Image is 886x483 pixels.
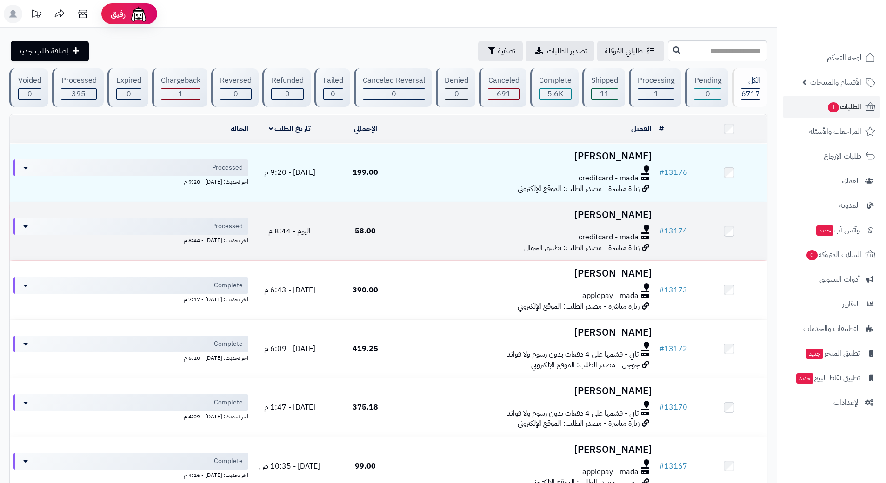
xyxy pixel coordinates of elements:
[61,75,96,86] div: Processed
[264,402,315,413] span: [DATE] - 1:47 م
[353,343,378,354] span: 419.25
[783,145,880,167] a: طلبات الإرجاع
[214,281,243,290] span: Complete
[659,461,664,472] span: #
[72,88,86,99] span: 395
[842,174,860,187] span: العملاء
[518,418,640,429] span: زيارة مباشرة - مصدر الطلب: الموقع الإلكتروني
[264,343,315,354] span: [DATE] - 6:09 م
[50,68,105,107] a: Processed 395
[627,68,683,107] a: Processing 1
[783,293,880,315] a: التقارير
[233,88,238,99] span: 0
[220,89,251,99] div: 0
[25,5,48,26] a: تحديثات المنصة
[7,68,50,107] a: Voided 0
[524,242,640,253] span: زيارة مباشرة - مصدر الطلب: تطبيق الجوال
[783,244,880,266] a: السلات المتروكة0
[659,461,687,472] a: #13167
[796,373,813,384] span: جديد
[827,102,839,113] span: 1
[605,46,643,57] span: طلباتي المُوكلة
[528,68,580,107] a: Complete 5.6K
[579,232,639,243] span: creditcard - mada
[445,75,468,86] div: Denied
[783,268,880,291] a: أدوات التسويق
[260,68,312,107] a: Refunded 0
[741,75,760,86] div: الكل
[659,123,664,134] a: #
[730,68,769,107] a: الكل6717
[810,76,861,89] span: الأقسام والمنتجات
[659,402,664,413] span: #
[592,89,618,99] div: 11
[331,88,335,99] span: 0
[809,125,861,138] span: المراجعات والأسئلة
[353,402,378,413] span: 375.18
[13,411,248,421] div: اخر تحديث: [DATE] - 4:09 م
[683,68,730,107] a: Pending 0
[827,51,861,64] span: لوحة التحكم
[354,123,377,134] a: الإجمالي
[161,89,200,99] div: 1
[271,75,303,86] div: Refunded
[497,88,511,99] span: 691
[272,89,303,99] div: 0
[477,68,528,107] a: Canceled 691
[659,225,664,237] span: #
[355,225,376,237] span: 58.00
[214,339,243,349] span: Complete
[313,68,352,107] a: Failed 0
[815,224,860,237] span: وآتس آب
[178,88,183,99] span: 1
[783,194,880,217] a: المدونة
[407,386,652,397] h3: [PERSON_NAME]
[582,467,639,477] span: applepay - mada
[591,75,618,86] div: Shipped
[407,151,652,162] h3: [PERSON_NAME]
[220,75,252,86] div: Reversed
[659,285,687,296] a: #13173
[323,75,343,86] div: Failed
[547,88,563,99] span: 5.6K
[816,225,833,236] span: جديد
[819,273,860,286] span: أدوات التسويق
[579,173,639,184] span: creditcard - mada
[659,402,687,413] a: #13170
[488,75,519,86] div: Canceled
[478,41,523,61] button: تصفية
[659,167,664,178] span: #
[285,88,290,99] span: 0
[214,457,243,466] span: Complete
[824,150,861,163] span: طلبات الإرجاع
[803,322,860,335] span: التطبيقات والخدمات
[783,170,880,192] a: العملاء
[783,342,880,364] a: تطبيق المتجرجديد
[117,89,141,99] div: 0
[783,219,880,241] a: وآتس آبجديد
[13,176,248,186] div: اخر تحديث: [DATE] - 9:20 م
[407,210,652,220] h3: [PERSON_NAME]
[833,396,860,409] span: الإعدادات
[659,285,664,296] span: #
[13,470,248,479] div: اخر تحديث: [DATE] - 4:16 م
[19,89,41,99] div: 0
[806,349,823,359] span: جديد
[161,75,200,86] div: Chargeback
[597,41,664,61] a: طلباتي المُوكلة
[694,89,720,99] div: 0
[783,120,880,143] a: المراجعات والأسئلة
[531,359,640,371] span: جوجل - مصدر الطلب: الموقع الإلكتروني
[264,167,315,178] span: [DATE] - 9:20 م
[13,352,248,362] div: اخر تحديث: [DATE] - 6:10 م
[518,301,640,312] span: زيارة مباشرة - مصدر الطلب: الموقع الإلكتروني
[106,68,150,107] a: Expired 0
[209,68,260,107] a: Reversed 0
[526,41,594,61] a: تصدير الطلبات
[61,89,96,99] div: 395
[268,225,311,237] span: اليوم - 8:44 م
[454,88,459,99] span: 0
[259,461,320,472] span: [DATE] - 10:35 ص
[741,88,760,99] span: 6717
[407,444,652,455] h3: [PERSON_NAME]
